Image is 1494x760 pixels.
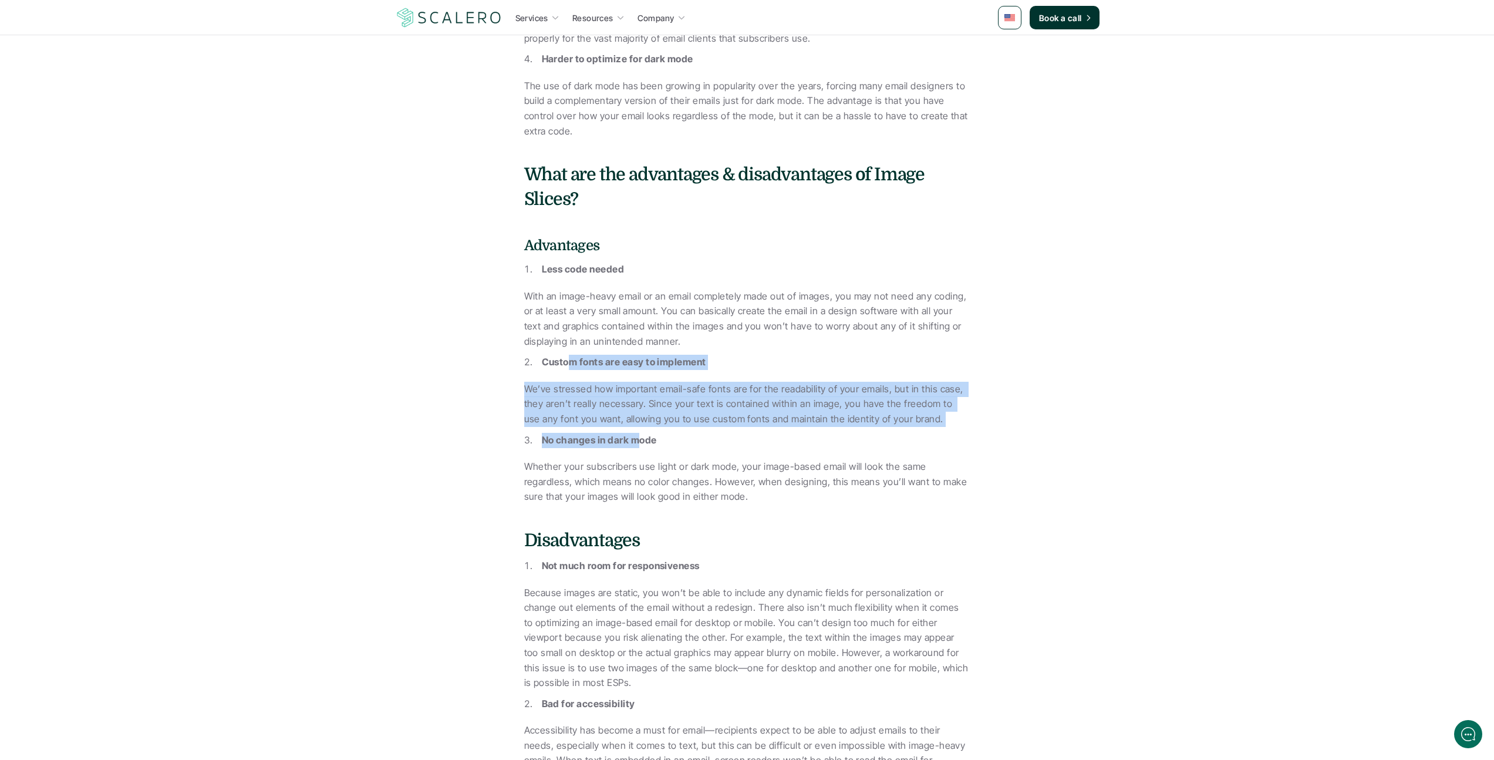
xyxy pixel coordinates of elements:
p: Whether your subscribers use light or dark mode, your image-based email will look the same regard... [524,459,970,505]
p: Services [515,12,548,24]
a: Scalero company logo [395,7,503,28]
strong: Harder to optimize for dark mode [542,53,693,65]
h5: Advantages [524,235,970,256]
p: With an image-heavy email or an email completely made out of images, you may not need any coding,... [524,289,970,349]
p: The use of dark mode has been growing in popularity over the years, forcing many email designers ... [524,79,970,139]
a: Book a call [1030,6,1100,29]
button: New conversation [18,156,217,179]
strong: Bad for accessibility [542,698,635,709]
iframe: gist-messenger-bubble-iframe [1454,720,1482,748]
h2: Let us know if we can help with lifecycle marketing. [18,78,217,134]
p: Resources [572,12,613,24]
strong: No changes in dark mode [542,434,657,446]
strong: Custom fonts are easy to implement [542,356,706,368]
img: Scalero company logo [395,6,503,29]
span: We run on Gist [98,411,149,418]
h1: Hi! Welcome to [GEOGRAPHIC_DATA]. [18,57,217,76]
p: Book a call [1039,12,1082,24]
strong: Less code needed [542,263,625,275]
strong: Not much room for responsiveness [542,560,700,571]
p: We’ve stressed how important email-safe fonts are for the readability of your emails, but in this... [524,382,970,427]
h4: Disadvantages [524,528,970,553]
h4: What are the advantages & disadvantages of Image Slices? [524,162,970,211]
p: Company [638,12,675,24]
p: Because images are static, you won’t be able to include any dynamic fields for personalization or... [524,586,970,691]
span: New conversation [76,163,141,172]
